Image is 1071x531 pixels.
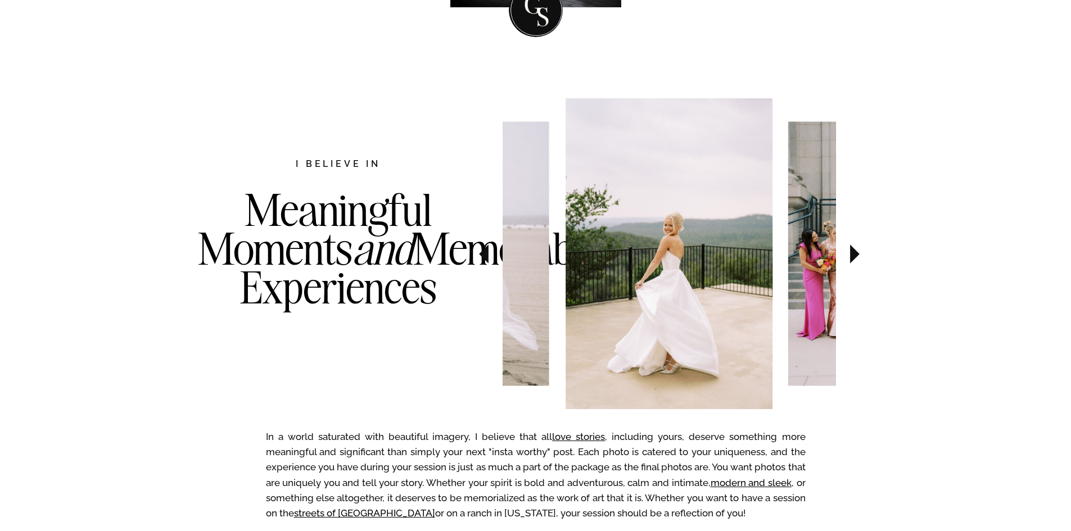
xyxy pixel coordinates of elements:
[788,121,964,385] img: Bridesmaids in downtown
[266,429,806,527] p: In a world saturated with beautiful imagery, I believe that all , including yours, deserve someth...
[294,507,435,519] a: streets of [GEOGRAPHIC_DATA]
[711,477,792,488] a: modern and sleek
[237,157,440,173] h2: I believe in
[360,121,549,385] img: Bride and Groom just married
[353,221,413,276] i: and
[552,431,605,442] a: love stories
[198,190,479,352] h3: Meaningful Moments Memorable Experiences
[566,98,773,409] img: Wedding ceremony in front of the statue of liberty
